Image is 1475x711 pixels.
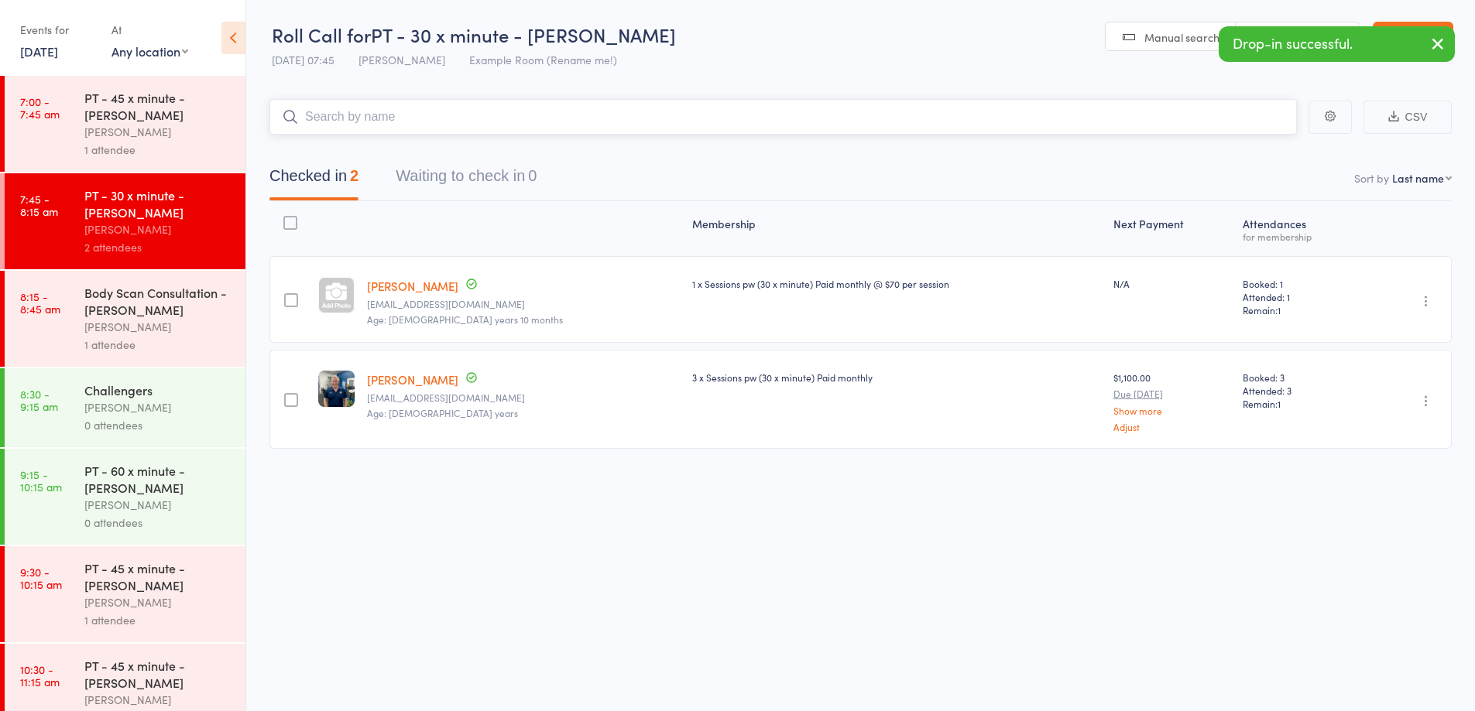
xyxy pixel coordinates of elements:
time: 8:15 - 8:45 am [20,290,60,315]
span: Booked: 1 [1243,277,1357,290]
div: Next Payment [1107,208,1237,249]
button: CSV [1364,101,1452,134]
div: Membership [686,208,1107,249]
span: Manual search [1144,29,1219,45]
div: PT - 45 x minute - [PERSON_NAME] [84,657,232,691]
div: PT - 60 x minute - [PERSON_NAME] [84,462,232,496]
div: [PERSON_NAME] [84,220,232,238]
a: 9:30 -10:15 amPT - 45 x minute - [PERSON_NAME][PERSON_NAME]1 attendee [5,546,245,642]
span: 1 [1278,397,1281,410]
time: 7:45 - 8:15 am [20,193,58,217]
small: elentiya7829@gmail.com [367,299,680,309]
time: 10:30 - 11:15 am [20,663,60,688]
span: Roll Call for [272,22,371,47]
div: PT - 45 x minute - [PERSON_NAME] [84,559,232,593]
a: 7:00 -7:45 amPT - 45 x minute - [PERSON_NAME][PERSON_NAME]1 attendee [5,76,245,172]
div: [PERSON_NAME] [84,398,232,416]
time: 9:15 - 10:15 am [20,468,62,493]
a: 7:45 -8:15 amPT - 30 x minute - [PERSON_NAME][PERSON_NAME]2 attendees [5,173,245,269]
div: Atten­dances [1237,208,1364,249]
div: $1,100.00 [1113,371,1230,432]
label: Sort by [1354,170,1389,186]
div: [PERSON_NAME] [84,496,232,514]
div: 1 attendee [84,611,232,629]
span: Age: [DEMOGRAPHIC_DATA] years 10 months [367,313,563,326]
span: Example Room (Rename me!) [469,52,617,67]
a: [PERSON_NAME] [367,371,458,388]
time: 7:00 - 7:45 am [20,95,60,120]
span: Remain: [1243,397,1357,410]
div: 0 attendees [84,416,232,434]
div: 2 [350,167,358,184]
a: Adjust [1113,422,1230,432]
span: Remain: [1243,303,1357,316]
span: 1 [1278,303,1281,316]
div: N/A [1113,277,1230,290]
div: Challengers [84,381,232,398]
time: 8:30 - 9:15 am [20,388,58,412]
img: image1696654393.png [318,371,355,407]
div: PT - 30 x minute - [PERSON_NAME] [84,186,232,220]
div: [PERSON_NAME] [84,123,232,141]
a: [DATE] [20,43,58,60]
div: 1 attendee [84,141,232,159]
div: Events for [20,17,96,43]
div: [PERSON_NAME] [84,593,232,611]
time: 9:30 - 10:15 am [20,566,62,590]
div: 3 x Sessions pw (30 x minute) Paid monthly [692,371,1101,384]
a: 8:30 -9:15 amChallengers[PERSON_NAME]0 attendees [5,368,245,447]
span: PT - 30 x minute - [PERSON_NAME] [371,22,676,47]
span: Attended: 1 [1243,290,1357,303]
button: Waiting to check in0 [396,159,537,200]
div: Drop-in successful. [1219,26,1455,62]
div: [PERSON_NAME] [84,691,232,709]
span: Age: [DEMOGRAPHIC_DATA] years [367,406,518,419]
a: 9:15 -10:15 amPT - 60 x minute - [PERSON_NAME][PERSON_NAME]0 attendees [5,449,245,545]
span: Attended: 3 [1243,384,1357,397]
div: 0 attendees [84,514,232,532]
div: At [111,17,188,43]
span: [DATE] 07:45 [272,52,334,67]
span: Booked: 3 [1243,371,1357,384]
div: 1 x Sessions pw (30 x minute) Paid monthly @ $70 per session [692,277,1101,290]
a: Show more [1113,405,1230,415]
div: [PERSON_NAME] [84,318,232,336]
div: 1 attendee [84,336,232,354]
a: Exit roll call [1373,22,1453,53]
div: 0 [528,167,537,184]
button: Checked in2 [269,159,358,200]
div: 2 attendees [84,238,232,256]
a: 8:15 -8:45 amBody Scan Consultation - [PERSON_NAME][PERSON_NAME]1 attendee [5,271,245,367]
small: Due [DATE] [1113,388,1230,399]
small: toreilly@kpmg.com.au [367,392,680,403]
div: Body Scan Consultation - [PERSON_NAME] [84,284,232,318]
div: for membership [1243,231,1357,241]
input: Search by name [269,99,1297,135]
a: [PERSON_NAME] [367,278,458,294]
span: [PERSON_NAME] [358,52,445,67]
div: Last name [1392,170,1444,186]
div: PT - 45 x minute - [PERSON_NAME] [84,89,232,123]
div: Any location [111,43,188,60]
